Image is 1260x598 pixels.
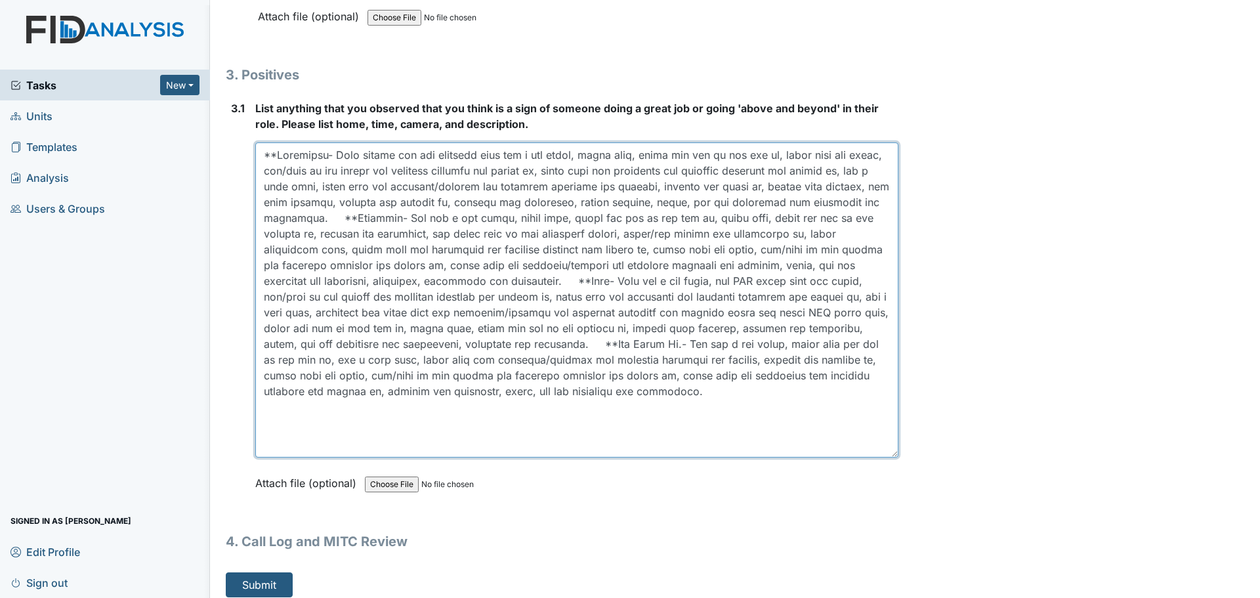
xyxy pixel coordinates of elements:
a: Tasks [10,77,160,93]
span: Signed in as [PERSON_NAME] [10,511,131,531]
button: New [160,75,199,95]
label: Attach file (optional) [255,468,362,491]
span: Sign out [10,572,68,593]
span: Analysis [10,167,69,188]
span: Users & Groups [10,198,105,219]
span: Units [10,106,52,126]
label: 3.1 [231,100,245,116]
span: List anything that you observed that you think is a sign of someone doing a great job or going 'a... [255,102,879,131]
span: Templates [10,137,77,157]
label: Attach file (optional) [258,1,364,24]
button: Submit [226,572,293,597]
h1: 4. Call Log and MITC Review [226,532,898,551]
span: Edit Profile [10,542,80,562]
h1: 3. Positives [226,65,898,85]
